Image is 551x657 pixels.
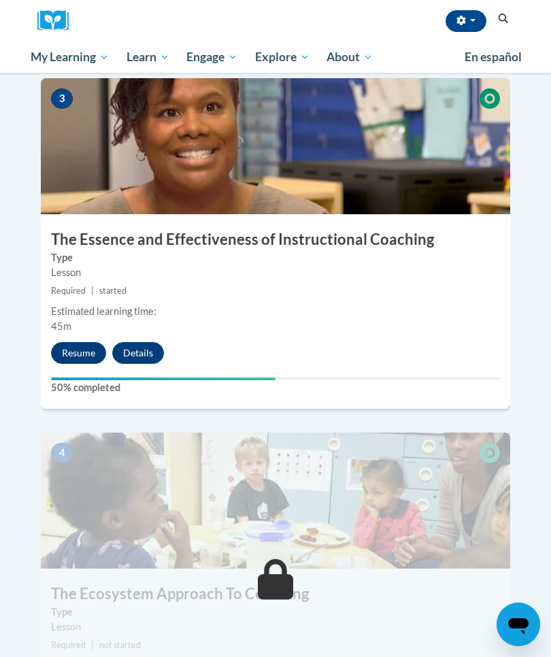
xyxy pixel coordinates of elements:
span: Required [51,640,86,650]
h3: The Ecosystem Approach To Coaching [41,584,510,605]
a: En español [456,43,531,71]
div: Your progress [51,377,275,380]
iframe: Button to launch messaging window [497,603,540,646]
label: Type [51,250,500,265]
span: En español [465,50,522,64]
span: not started [99,640,141,650]
a: Cox Campus [37,10,78,31]
a: Learn [118,41,178,73]
button: Resume [51,342,106,364]
span: 4 [51,443,73,463]
span: started [99,286,127,296]
span: | [91,286,94,296]
span: | [91,640,94,650]
button: Search [493,11,514,27]
div: Lesson [51,265,500,280]
a: My Learning [22,41,118,73]
img: Course Image [41,433,510,569]
label: 50% completed [51,380,500,395]
span: Required [51,286,86,296]
button: Account Settings [446,10,486,32]
a: About [318,41,382,73]
label: Type [51,605,500,620]
a: Engage [178,41,246,73]
img: Course Image [41,78,510,214]
span: Explore [255,49,310,65]
span: About [327,49,373,65]
a: Explore [246,41,318,73]
span: 3 [51,88,73,109]
span: 45m [51,320,71,332]
button: Details [112,342,164,364]
span: Engage [186,49,237,65]
span: My Learning [31,49,109,65]
div: Estimated learning time: [51,304,500,319]
span: Learn [127,49,169,65]
img: Logo brand [37,10,78,31]
h3: The Essence and Effectiveness of Instructional Coaching [41,229,510,250]
div: Lesson [51,620,500,635]
div: Main menu [20,41,531,73]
